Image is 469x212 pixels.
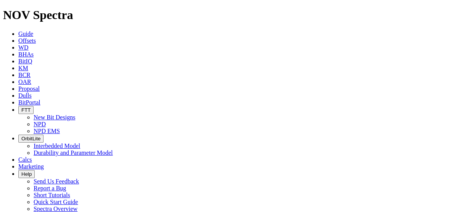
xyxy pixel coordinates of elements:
[18,37,36,44] a: Offsets
[18,65,28,71] a: KM
[18,163,44,170] a: Marketing
[18,170,35,178] button: Help
[34,149,113,156] a: Durability and Parameter Model
[18,106,34,114] button: FTT
[34,206,77,212] a: Spectra Overview
[18,99,40,106] a: BitPortal
[34,114,75,120] a: New Bit Designs
[21,107,31,113] span: FTT
[18,31,33,37] a: Guide
[21,136,40,141] span: OrbitLite
[18,51,34,58] a: BHAs
[34,128,60,134] a: NPD EMS
[18,58,32,64] a: BitIQ
[18,135,44,143] button: OrbitLite
[34,143,80,149] a: Interbedded Model
[3,8,466,22] h1: NOV Spectra
[34,121,46,127] a: NPD
[21,171,32,177] span: Help
[34,192,70,198] a: Short Tutorials
[18,72,31,78] a: BCR
[18,85,40,92] a: Proposal
[34,185,66,191] a: Report a Bug
[18,92,32,99] a: Dulls
[34,178,79,185] a: Send Us Feedback
[18,44,29,51] a: WD
[34,199,78,205] a: Quick Start Guide
[18,79,31,85] a: OAR
[18,156,32,163] a: Calcs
